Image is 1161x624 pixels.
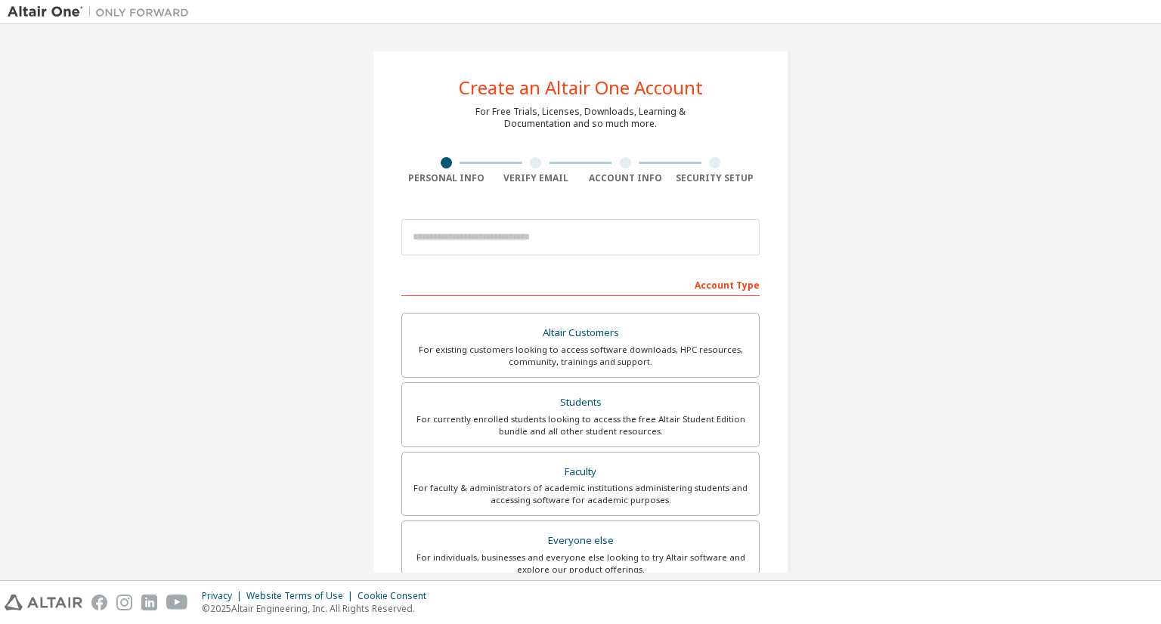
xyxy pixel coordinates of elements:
[411,344,750,368] div: For existing customers looking to access software downloads, HPC resources, community, trainings ...
[246,590,358,602] div: Website Terms of Use
[166,595,188,610] img: youtube.svg
[401,172,491,184] div: Personal Info
[5,595,82,610] img: altair_logo.svg
[202,602,435,615] p: © 2025 Altair Engineering, Inc. All Rights Reserved.
[459,79,703,97] div: Create an Altair One Account
[411,551,750,576] div: For individuals, businesses and everyone else looking to try Altair software and explore our prod...
[411,530,750,551] div: Everyone else
[411,482,750,506] div: For faculty & administrators of academic institutions administering students and accessing softwa...
[411,413,750,437] div: For currently enrolled students looking to access the free Altair Student Edition bundle and all ...
[116,595,132,610] img: instagram.svg
[475,106,686,130] div: For Free Trials, Licenses, Downloads, Learning & Documentation and so much more.
[411,392,750,413] div: Students
[91,595,107,610] img: facebook.svg
[580,172,670,184] div: Account Info
[141,595,157,610] img: linkedin.svg
[8,5,197,20] img: Altair One
[358,590,435,602] div: Cookie Consent
[491,172,581,184] div: Verify Email
[411,462,750,483] div: Faculty
[401,272,760,296] div: Account Type
[411,323,750,344] div: Altair Customers
[670,172,760,184] div: Security Setup
[202,590,246,602] div: Privacy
